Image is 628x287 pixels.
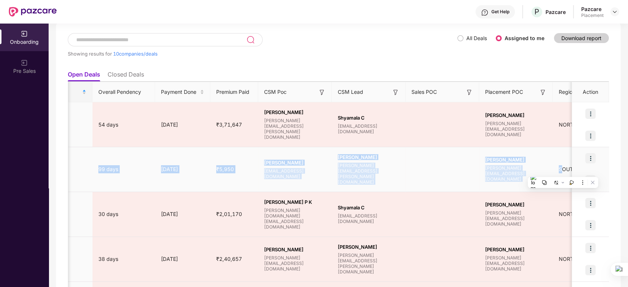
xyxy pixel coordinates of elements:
[246,35,255,44] img: svg+xml;base64,PHN2ZyB3aWR0aD0iMjQiIGhlaWdodD0iMjUiIHZpZXdCb3g9IjAgMCAyNCAyNSIgZmlsbD0ibm9uZSIgeG...
[485,157,547,163] span: [PERSON_NAME]
[553,255,627,263] div: NORTH
[392,89,399,96] img: svg+xml;base64,PHN2ZyB3aWR0aD0iMTYiIGhlaWdodD0iMTYiIHZpZXdCb3g9IjAgMCAxNiAxNiIgZmlsbD0ibm9uZSIgeG...
[210,121,248,128] span: ₹3,71,647
[491,9,509,15] div: Get Help
[68,51,457,57] div: Showing results for
[210,82,258,102] th: Premium Paid
[264,255,326,272] span: [PERSON_NAME][EMAIL_ADDRESS][DOMAIN_NAME]
[155,255,210,263] div: [DATE]
[485,121,547,137] span: [PERSON_NAME][EMAIL_ADDRESS][DOMAIN_NAME]
[264,208,326,230] span: [PERSON_NAME][DOMAIN_NAME][EMAIL_ADDRESS][DOMAIN_NAME]
[338,252,400,274] span: [PERSON_NAME][EMAIL_ADDRESS][PERSON_NAME][DOMAIN_NAME]
[485,210,547,227] span: [PERSON_NAME][EMAIL_ADDRESS][DOMAIN_NAME]
[338,88,363,96] span: CSM Lead
[155,165,210,173] div: [DATE]
[264,168,326,179] span: [EMAIL_ADDRESS][DOMAIN_NAME]
[585,131,596,141] img: icon
[210,166,240,172] span: ₹5,950
[481,9,488,16] img: svg+xml;base64,PHN2ZyBpZD0iSGVscC0zMngzMiIgeG1sbnM9Imh0dHA6Ly93d3cudzMub3JnLzIwMDAvc3ZnIiB3aWR0aD...
[210,256,248,262] span: ₹2,40,657
[485,202,547,208] span: [PERSON_NAME]
[539,89,547,96] img: svg+xml;base64,PHN2ZyB3aWR0aD0iMTYiIGhlaWdodD0iMTYiIHZpZXdCb3g9IjAgMCAxNiAxNiIgZmlsbD0ibm9uZSIgeG...
[505,35,544,41] label: Assigned to me
[466,35,487,41] label: All Deals
[155,121,210,129] div: [DATE]
[585,109,596,119] img: icon
[411,88,437,96] span: Sales POC
[338,154,400,160] span: [PERSON_NAME]
[585,265,596,275] img: icon
[485,247,547,252] span: [PERSON_NAME]
[264,109,326,115] span: [PERSON_NAME]
[264,247,326,252] span: [PERSON_NAME]
[572,82,609,102] th: Action
[9,7,57,17] img: New Pazcare Logo
[68,71,100,81] li: Open Deals
[553,121,627,129] div: NORTH
[338,205,400,210] span: Shyamala C
[554,33,609,43] button: Download report
[210,211,248,217] span: ₹2,01,170
[155,82,210,102] th: Payment Done
[338,123,400,134] span: [EMAIL_ADDRESS][DOMAIN_NAME]
[92,255,155,263] div: 38 days
[108,71,144,81] li: Closed Deals
[92,210,155,218] div: 30 days
[485,255,547,272] span: [PERSON_NAME][EMAIL_ADDRESS][DOMAIN_NAME]
[21,59,28,67] img: svg+xml;base64,PHN2ZyB3aWR0aD0iMjAiIGhlaWdodD0iMjAiIHZpZXdCb3g9IjAgMCAyMCAyMCIgZmlsbD0ibm9uZSIgeG...
[553,210,627,218] div: NORTH
[485,165,547,182] span: [PERSON_NAME][EMAIL_ADDRESS][DOMAIN_NAME]
[155,210,210,218] div: [DATE]
[466,89,473,96] img: svg+xml;base64,PHN2ZyB3aWR0aD0iMTYiIGhlaWdodD0iMTYiIHZpZXdCb3g9IjAgMCAxNiAxNiIgZmlsbD0ibm9uZSIgeG...
[92,82,155,102] th: Overall Pendency
[161,88,199,96] span: Payment Done
[585,175,596,185] img: icon
[581,6,604,13] div: Pazcare
[264,199,326,205] span: [PERSON_NAME] P K
[585,243,596,253] img: icon
[581,13,604,18] div: Placement
[559,88,575,96] span: Region
[553,165,627,173] div: SOUTH
[264,88,287,96] span: CSM Poc
[485,88,523,96] span: Placement POC
[585,198,596,208] img: icon
[612,9,618,15] img: svg+xml;base64,PHN2ZyBpZD0iRHJvcGRvd24tMzJ4MzIiIHhtbG5zPSJodHRwOi8vd3d3LnczLm9yZy8yMDAwL3N2ZyIgd2...
[92,121,155,129] div: 54 days
[318,89,326,96] img: svg+xml;base64,PHN2ZyB3aWR0aD0iMTYiIGhlaWdodD0iMTYiIHZpZXdCb3g9IjAgMCAxNiAxNiIgZmlsbD0ibm9uZSIgeG...
[545,8,566,15] div: Pazcare
[92,165,155,173] div: 99 days
[338,163,400,185] span: [PERSON_NAME][EMAIL_ADDRESS][PERSON_NAME][DOMAIN_NAME]
[585,153,596,163] img: icon
[264,160,326,166] span: [PERSON_NAME]
[534,7,539,16] span: P
[264,118,326,140] span: [PERSON_NAME][EMAIL_ADDRESS][PERSON_NAME][DOMAIN_NAME]
[338,244,400,250] span: [PERSON_NAME]
[338,213,400,224] span: [EMAIL_ADDRESS][DOMAIN_NAME]
[338,115,400,121] span: Shyamala C
[21,30,28,38] img: svg+xml;base64,PHN2ZyB3aWR0aD0iMjAiIGhlaWdodD0iMjAiIHZpZXdCb3g9IjAgMCAyMCAyMCIgZmlsbD0ibm9uZSIgeG...
[113,51,158,57] span: 10 companies/deals
[585,220,596,230] img: icon
[485,112,547,118] span: [PERSON_NAME]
